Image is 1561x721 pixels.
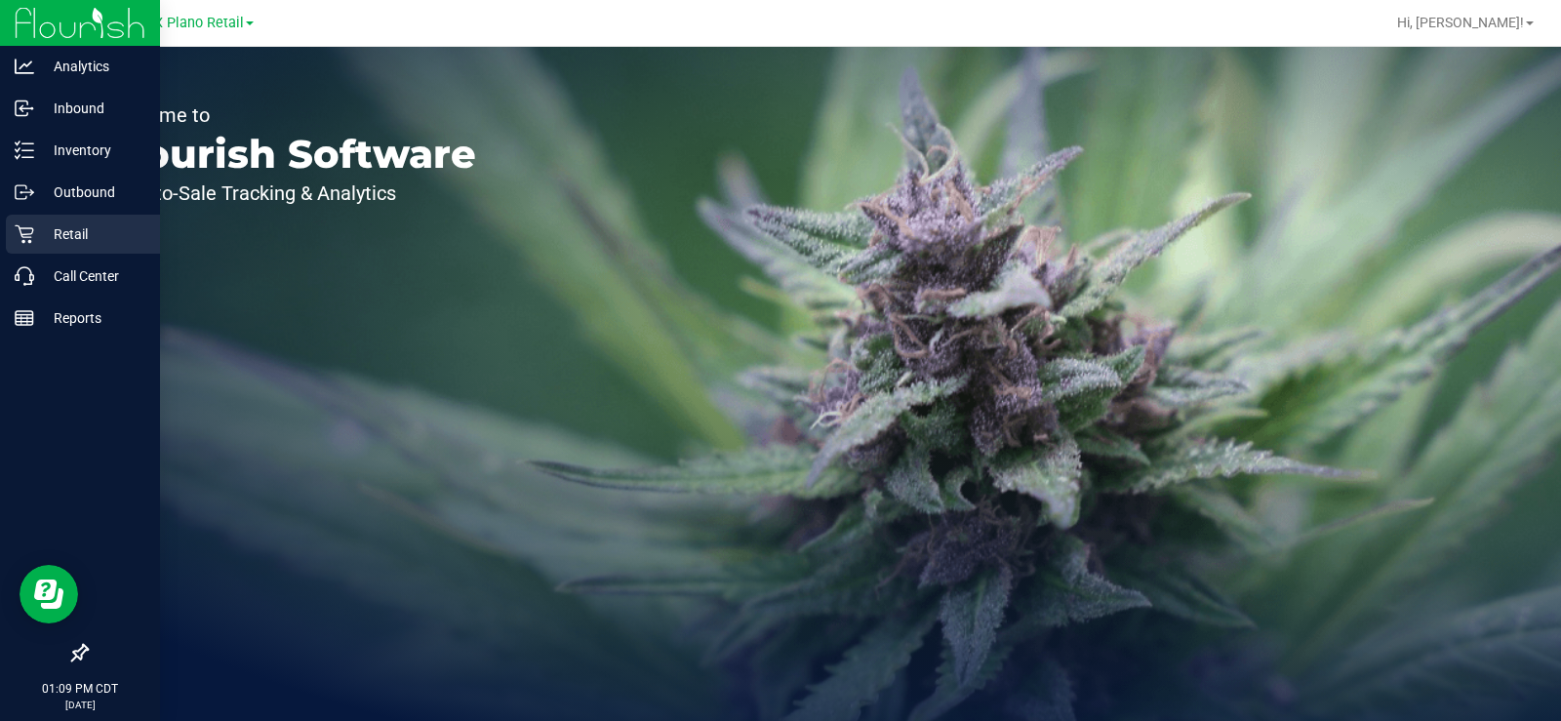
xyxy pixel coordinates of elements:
[34,222,151,246] p: Retail
[9,698,151,712] p: [DATE]
[15,57,34,76] inline-svg: Analytics
[15,140,34,160] inline-svg: Inventory
[34,139,151,162] p: Inventory
[20,565,78,623] iframe: Resource center
[105,105,476,125] p: Welcome to
[34,55,151,78] p: Analytics
[34,97,151,120] p: Inbound
[1397,15,1524,30] span: Hi, [PERSON_NAME]!
[15,99,34,118] inline-svg: Inbound
[34,306,151,330] p: Reports
[34,264,151,288] p: Call Center
[105,135,476,174] p: Flourish Software
[9,680,151,698] p: 01:09 PM CDT
[15,308,34,328] inline-svg: Reports
[15,182,34,202] inline-svg: Outbound
[34,180,151,204] p: Outbound
[145,15,244,31] span: TX Plano Retail
[15,224,34,244] inline-svg: Retail
[105,183,476,203] p: Seed-to-Sale Tracking & Analytics
[15,266,34,286] inline-svg: Call Center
